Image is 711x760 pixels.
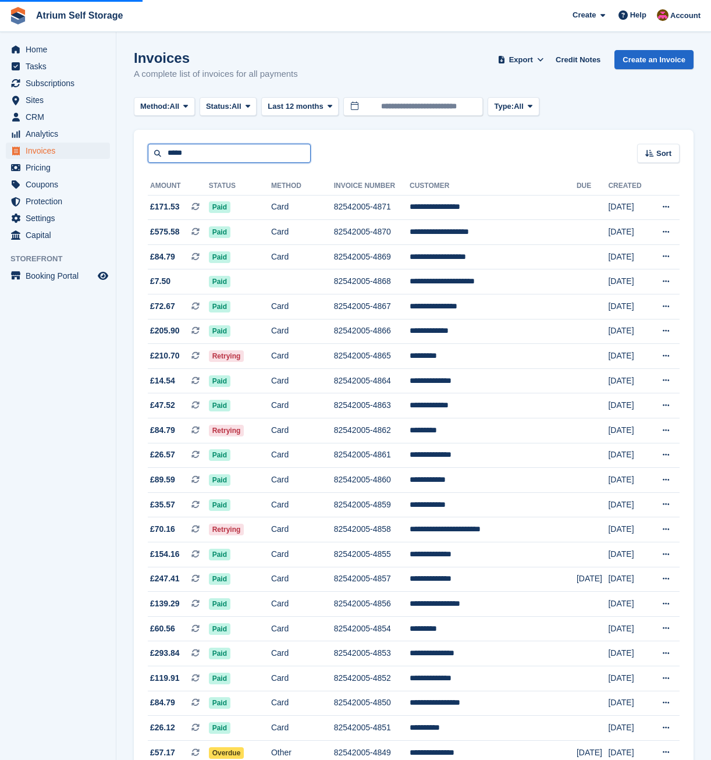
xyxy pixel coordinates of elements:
[150,226,180,238] span: £575.58
[6,227,110,243] a: menu
[271,220,334,245] td: Card
[209,673,230,684] span: Paid
[271,492,334,517] td: Card
[209,375,230,387] span: Paid
[6,92,110,108] a: menu
[271,666,334,691] td: Card
[6,75,110,91] a: menu
[209,549,230,560] span: Paid
[150,647,180,659] span: £293.84
[630,9,646,21] span: Help
[271,195,334,220] td: Card
[271,244,334,269] td: Card
[670,10,701,22] span: Account
[271,517,334,542] td: Card
[271,716,334,741] td: Card
[209,449,230,461] span: Paid
[209,201,230,213] span: Paid
[134,97,195,116] button: Method: All
[150,672,180,684] span: £119.91
[150,697,175,709] span: £84.79
[271,177,334,196] th: Method
[608,177,649,196] th: Created
[608,691,649,716] td: [DATE]
[271,691,334,716] td: Card
[608,319,649,344] td: [DATE]
[608,517,649,542] td: [DATE]
[148,177,209,196] th: Amount
[96,269,110,283] a: Preview store
[209,325,230,337] span: Paid
[209,524,244,535] span: Retrying
[150,251,175,263] span: £84.79
[209,177,271,196] th: Status
[514,101,524,112] span: All
[150,499,175,511] span: £35.57
[657,9,669,21] img: Mark Rhodes
[577,567,609,592] td: [DATE]
[150,523,175,535] span: £70.16
[334,220,410,245] td: 82542005-4870
[209,474,230,486] span: Paid
[200,97,257,116] button: Status: All
[608,443,649,468] td: [DATE]
[209,301,230,312] span: Paid
[334,393,410,418] td: 82542005-4863
[26,58,95,74] span: Tasks
[271,368,334,393] td: Card
[271,641,334,666] td: Card
[334,177,410,196] th: Invoice Number
[271,468,334,493] td: Card
[334,418,410,443] td: 82542005-4862
[271,567,334,592] td: Card
[614,50,694,69] a: Create an Invoice
[608,195,649,220] td: [DATE]
[509,54,533,66] span: Export
[656,148,671,159] span: Sort
[334,517,410,542] td: 82542005-4858
[334,616,410,641] td: 82542005-4854
[6,109,110,125] a: menu
[209,623,230,635] span: Paid
[26,92,95,108] span: Sites
[150,201,180,213] span: £171.53
[209,747,244,759] span: Overdue
[608,716,649,741] td: [DATE]
[334,244,410,269] td: 82542005-4869
[209,400,230,411] span: Paid
[271,393,334,418] td: Card
[150,300,175,312] span: £72.67
[6,210,110,226] a: menu
[608,393,649,418] td: [DATE]
[150,722,175,734] span: £26.12
[209,350,244,362] span: Retrying
[334,666,410,691] td: 82542005-4852
[608,492,649,517] td: [DATE]
[150,747,175,759] span: £57.17
[150,548,180,560] span: £154.16
[26,159,95,176] span: Pricing
[26,75,95,91] span: Subscriptions
[6,268,110,284] a: menu
[6,193,110,209] a: menu
[206,101,232,112] span: Status:
[6,176,110,193] a: menu
[334,492,410,517] td: 82542005-4859
[608,641,649,666] td: [DATE]
[608,220,649,245] td: [DATE]
[26,143,95,159] span: Invoices
[573,9,596,21] span: Create
[6,143,110,159] a: menu
[271,443,334,468] td: Card
[334,691,410,716] td: 82542005-4850
[150,474,175,486] span: £89.59
[334,368,410,393] td: 82542005-4864
[209,573,230,585] span: Paid
[150,350,180,362] span: £210.70
[31,6,127,25] a: Atrium Self Storage
[334,716,410,741] td: 82542005-4851
[6,58,110,74] a: menu
[261,97,339,116] button: Last 12 months
[608,592,649,617] td: [DATE]
[334,542,410,567] td: 82542005-4855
